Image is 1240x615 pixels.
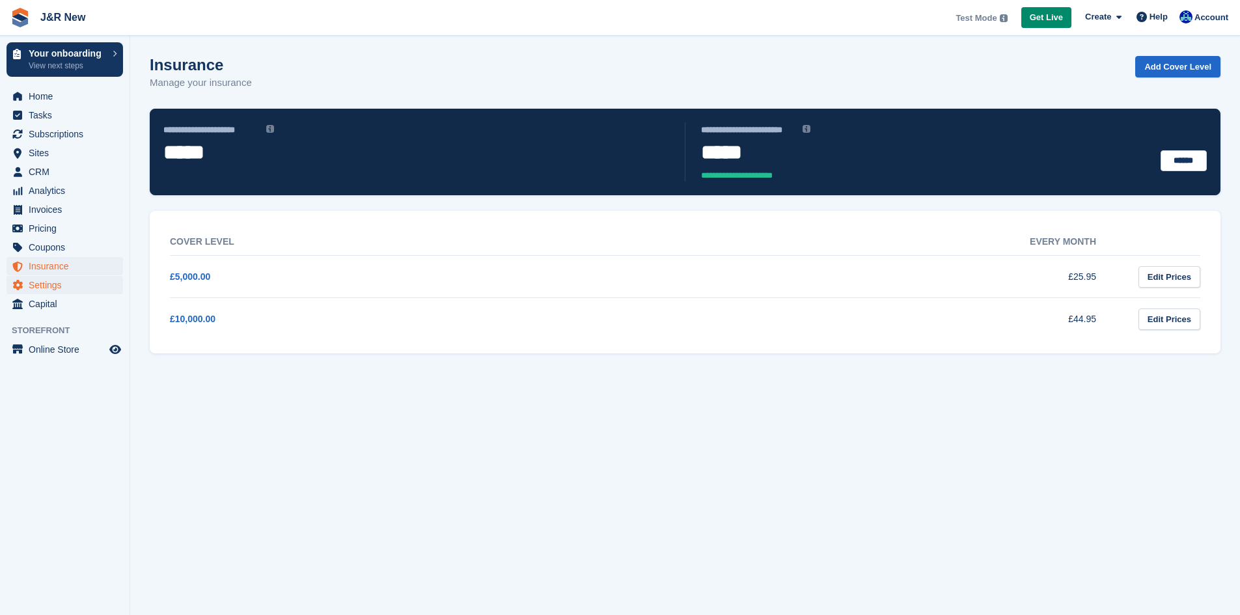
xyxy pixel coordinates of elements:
[7,182,123,200] a: menu
[646,298,1123,340] td: £44.95
[29,106,107,124] span: Tasks
[170,314,215,324] a: £10,000.00
[29,163,107,181] span: CRM
[170,228,646,256] th: Cover Level
[646,228,1123,256] th: Every month
[7,257,123,275] a: menu
[1194,11,1228,24] span: Account
[7,163,123,181] a: menu
[7,42,123,77] a: Your onboarding View next steps
[803,125,810,133] img: icon-info-grey-7440780725fd019a000dd9b08b2336e03edf1995a4989e88bcd33f0948082b44.svg
[29,257,107,275] span: Insurance
[35,7,90,28] a: J&R New
[1150,10,1168,23] span: Help
[29,238,107,256] span: Coupons
[1135,56,1220,77] a: Add Cover Level
[7,219,123,238] a: menu
[29,49,106,58] p: Your onboarding
[7,200,123,219] a: menu
[7,144,123,162] a: menu
[29,60,106,72] p: View next steps
[7,295,123,313] a: menu
[7,276,123,294] a: menu
[7,238,123,256] a: menu
[12,324,130,337] span: Storefront
[107,342,123,357] a: Preview store
[29,340,107,359] span: Online Store
[170,271,210,282] a: £5,000.00
[646,256,1123,298] td: £25.95
[29,144,107,162] span: Sites
[150,56,252,74] h1: Insurance
[29,295,107,313] span: Capital
[29,219,107,238] span: Pricing
[1085,10,1111,23] span: Create
[29,87,107,105] span: Home
[7,340,123,359] a: menu
[29,276,107,294] span: Settings
[29,200,107,219] span: Invoices
[1021,7,1071,29] a: Get Live
[956,12,997,25] span: Test Mode
[29,182,107,200] span: Analytics
[1138,266,1200,288] a: Edit Prices
[1138,308,1200,330] a: Edit Prices
[7,106,123,124] a: menu
[1179,10,1192,23] img: Steve Revell
[7,87,123,105] a: menu
[150,75,252,90] p: Manage your insurance
[266,125,274,133] img: icon-info-grey-7440780725fd019a000dd9b08b2336e03edf1995a4989e88bcd33f0948082b44.svg
[10,8,30,27] img: stora-icon-8386f47178a22dfd0bd8f6a31ec36ba5ce8667c1dd55bd0f319d3a0aa187defe.svg
[7,125,123,143] a: menu
[1030,11,1063,24] span: Get Live
[29,125,107,143] span: Subscriptions
[1000,14,1008,22] img: icon-info-grey-7440780725fd019a000dd9b08b2336e03edf1995a4989e88bcd33f0948082b44.svg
